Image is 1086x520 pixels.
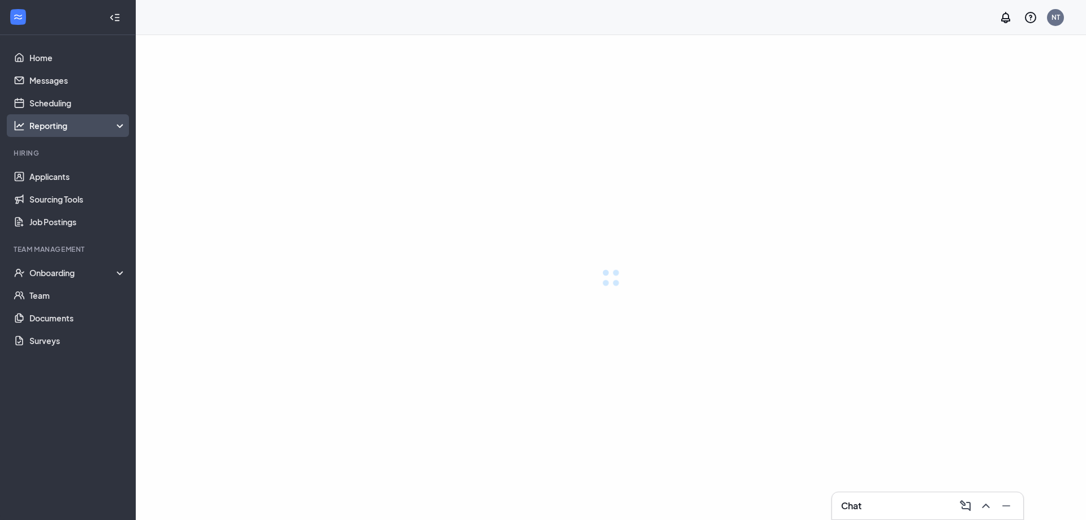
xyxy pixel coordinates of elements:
[14,244,124,254] div: Team Management
[996,497,1014,515] button: Minimize
[1051,12,1060,22] div: NT
[12,11,24,23] svg: WorkstreamLogo
[29,46,126,69] a: Home
[29,210,126,233] a: Job Postings
[29,188,126,210] a: Sourcing Tools
[29,307,126,329] a: Documents
[999,11,1012,24] svg: Notifications
[29,69,126,92] a: Messages
[29,284,126,307] a: Team
[955,497,973,515] button: ComposeMessage
[29,329,126,352] a: Surveys
[841,500,861,512] h3: Chat
[999,499,1013,513] svg: Minimize
[959,499,972,513] svg: ComposeMessage
[29,267,127,278] div: Onboarding
[29,92,126,114] a: Scheduling
[14,267,25,278] svg: UserCheck
[1024,11,1037,24] svg: QuestionInfo
[14,148,124,158] div: Hiring
[976,497,994,515] button: ChevronUp
[109,12,120,23] svg: Collapse
[14,120,25,131] svg: Analysis
[979,499,993,513] svg: ChevronUp
[29,165,126,188] a: Applicants
[29,120,127,131] div: Reporting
